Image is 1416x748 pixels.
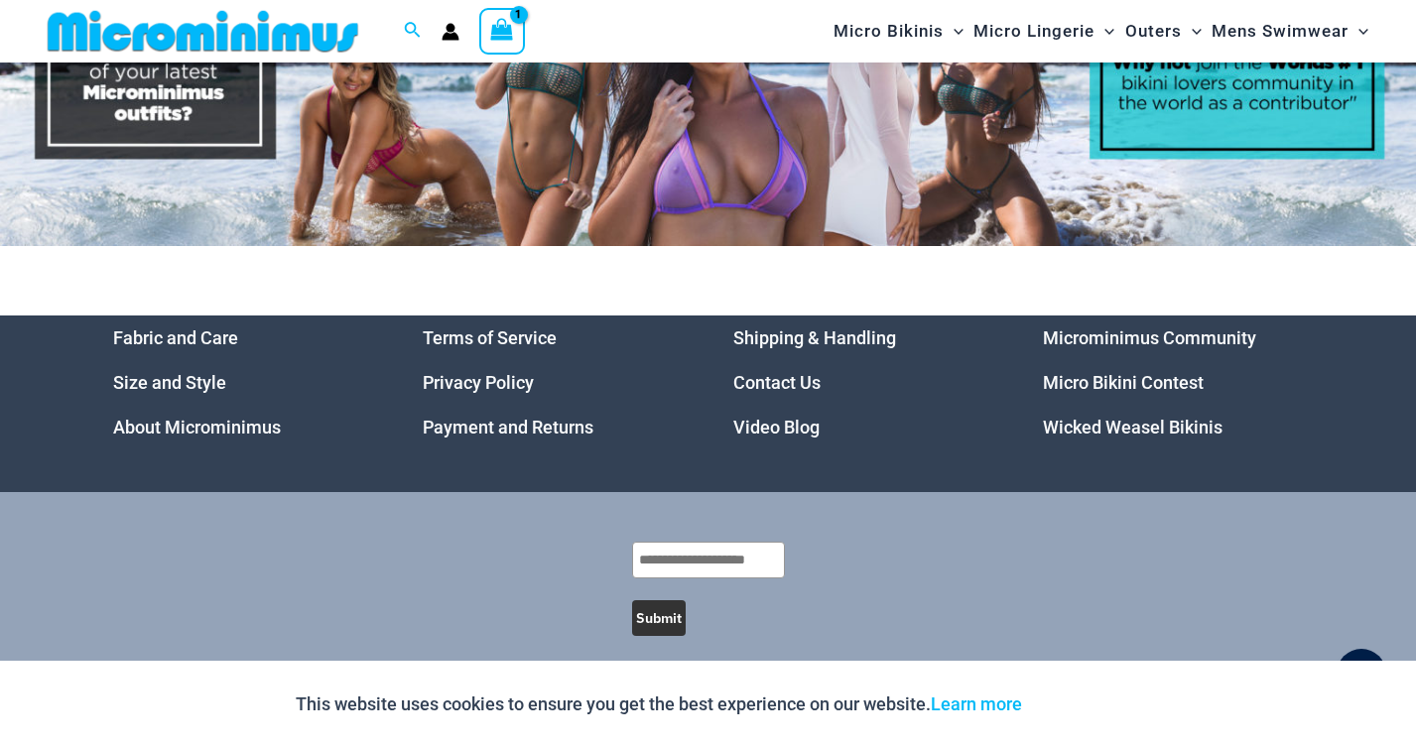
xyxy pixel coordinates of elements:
[1037,681,1121,728] button: Accept
[40,9,366,54] img: MM SHOP LOGO FLAT
[973,6,1094,57] span: Micro Lingerie
[632,600,686,636] button: Submit
[1182,6,1202,57] span: Menu Toggle
[733,417,820,437] a: Video Blog
[733,315,994,449] nav: Menu
[1207,6,1373,57] a: Mens SwimwearMenu ToggleMenu Toggle
[733,315,994,449] aside: Footer Widget 3
[944,6,964,57] span: Menu Toggle
[113,372,226,393] a: Size and Style
[113,315,374,449] aside: Footer Widget 1
[931,693,1022,714] a: Learn more
[834,6,944,57] span: Micro Bikinis
[423,327,557,348] a: Terms of Service
[829,6,968,57] a: Micro BikinisMenu ToggleMenu Toggle
[826,3,1376,60] nav: Site Navigation
[296,689,1022,719] p: This website uses cookies to ensure you get the best experience on our website.
[733,372,821,393] a: Contact Us
[423,417,593,437] a: Payment and Returns
[1043,315,1304,449] nav: Menu
[733,327,896,348] a: Shipping & Handling
[1043,315,1304,449] aside: Footer Widget 4
[1094,6,1114,57] span: Menu Toggle
[404,19,422,44] a: Search icon link
[423,315,684,449] aside: Footer Widget 2
[113,417,281,437] a: About Microminimus
[442,23,459,41] a: Account icon link
[113,315,374,449] nav: Menu
[1349,6,1368,57] span: Menu Toggle
[113,327,238,348] a: Fabric and Care
[1120,6,1207,57] a: OutersMenu ToggleMenu Toggle
[1043,372,1204,393] a: Micro Bikini Contest
[1125,6,1182,57] span: Outers
[1212,6,1349,57] span: Mens Swimwear
[423,315,684,449] nav: Menu
[968,6,1119,57] a: Micro LingerieMenu ToggleMenu Toggle
[479,8,525,54] a: View Shopping Cart, 1 items
[1043,417,1223,437] a: Wicked Weasel Bikinis
[423,372,534,393] a: Privacy Policy
[1043,327,1256,348] a: Microminimus Community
